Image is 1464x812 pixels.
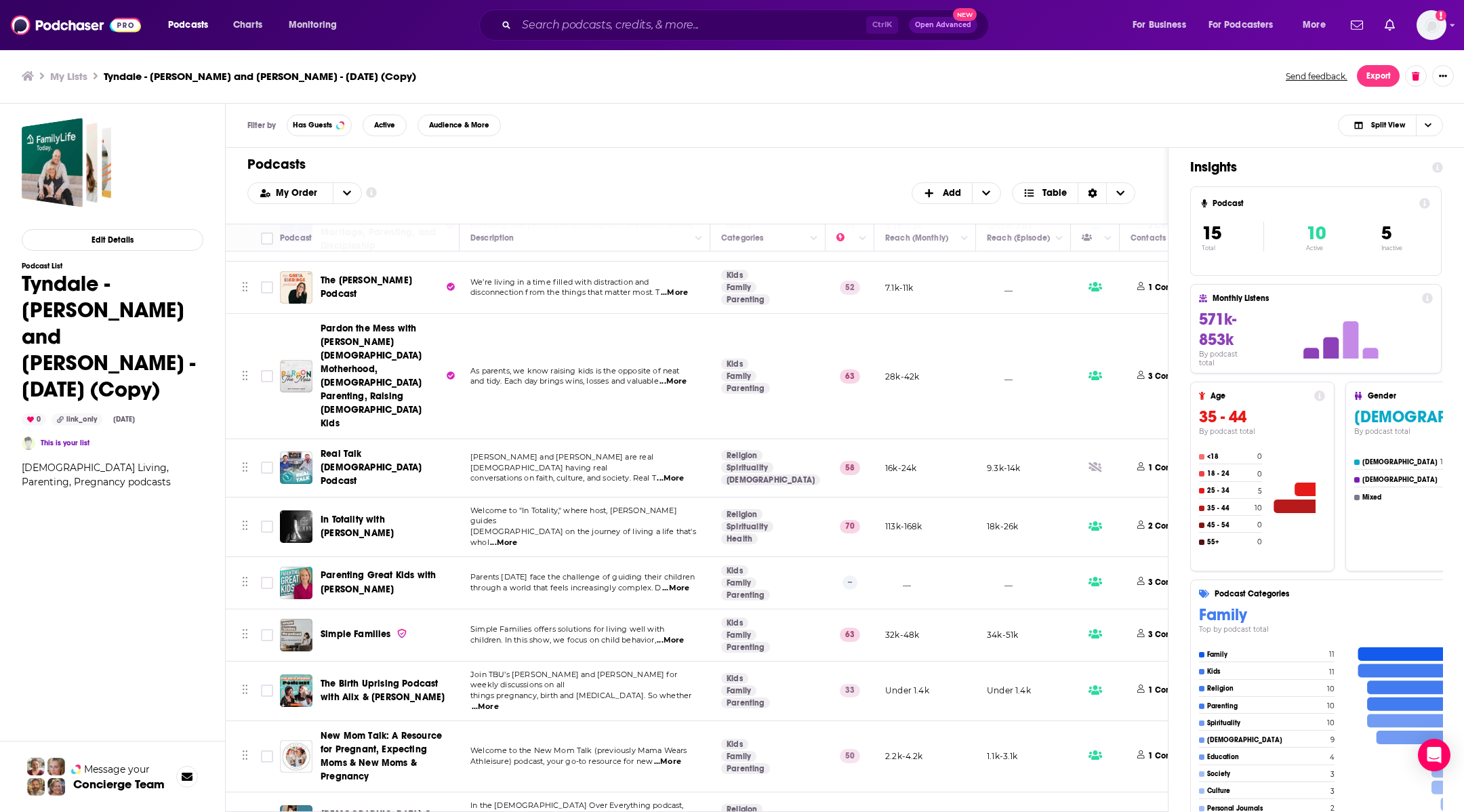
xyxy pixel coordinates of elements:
a: Show notifications dropdown [1379,14,1400,37]
h3: My Lists [50,70,87,83]
button: Audience & More [418,115,501,136]
span: Table [1042,188,1067,198]
p: Under 1.4k [987,685,1031,696]
button: Move [241,746,249,767]
button: + Add [912,182,1001,204]
div: link_only [52,413,102,426]
h4: [DEMOGRAPHIC_DATA] [1362,476,1442,484]
span: things pregnancy, birth and [MEDICAL_DATA]. So whether [470,691,691,700]
button: 3 Contacts [1131,617,1200,653]
h3: Concierge Team [73,777,165,791]
button: Active [363,115,407,136]
h3: Podcast List [22,262,203,270]
img: Jules Profile [47,758,65,775]
img: Barbara Profile [47,778,65,796]
p: 1 Contact [1148,685,1186,696]
button: Show More Button [1432,65,1454,87]
span: Tyndale - Dan and Sam Mathews - May 22, 2025 (Copy) [22,118,111,207]
button: Move [241,516,249,537]
span: 571k-853k [1199,309,1236,350]
a: In Totality with [PERSON_NAME] [321,513,455,540]
h4: By podcast total [1199,427,1325,436]
h1: Tyndale - [PERSON_NAME] and [PERSON_NAME] - [DATE] (Copy) [22,270,203,403]
div: Open Intercom Messenger [1418,739,1450,771]
p: 16k-24k [885,462,916,474]
span: 10 [1306,222,1326,245]
span: ...More [657,635,684,646]
img: Simple Families [280,619,312,651]
button: Open AdvancedNew [909,17,977,33]
a: Family [721,630,756,641]
h4: Family [1207,651,1326,659]
span: Logged in as ZoeJethani [1417,10,1446,40]
button: open menu [248,188,333,198]
span: We’re living in a time filled with distraction and [470,277,649,287]
h4: 0 [1257,521,1262,529]
span: Has Guests [293,121,332,129]
div: Sort Direction [1078,183,1106,203]
p: 70 [840,520,860,533]
span: Simple Families [321,628,391,640]
img: Parenting Great Kids with Dr. Meg Meeker [280,567,312,599]
p: 18k-26k [987,521,1018,532]
img: User Profile [1417,10,1446,40]
h3: Tyndale - [PERSON_NAME] and [PERSON_NAME] - [DATE] (Copy) [104,70,416,83]
span: New [953,8,977,21]
span: Monitoring [289,16,337,35]
a: Kids [721,617,748,628]
a: [DEMOGRAPHIC_DATA] [721,474,820,485]
h3: Filter by [247,121,276,130]
span: Simple Families offers solutions for living well with [470,624,664,634]
button: Column Actions [855,230,871,247]
button: Send feedback. [1282,70,1351,82]
div: Podcast [280,230,312,246]
p: Active [1306,245,1326,251]
button: Move [241,625,249,645]
p: 32k-48k [885,629,919,641]
button: Column Actions [956,230,973,247]
p: 7.1k-11k [885,282,913,293]
p: __ [987,371,1013,382]
span: ...More [490,537,517,548]
span: Add [943,188,961,198]
p: -- [842,575,857,589]
h4: 0 [1257,452,1262,461]
h4: 25 - 34 [1207,487,1255,495]
h4: 10 [1327,702,1335,710]
a: The Birth Uprising Podcast with Alix & [PERSON_NAME] [321,677,455,704]
span: Podcasts [168,16,208,35]
p: 113k-168k [885,521,922,532]
button: Column Actions [691,230,707,247]
p: __ [885,577,911,588]
img: verified Badge [396,628,407,639]
button: Has Guests [287,115,352,136]
h4: [DEMOGRAPHIC_DATA] [1362,458,1438,466]
button: Move [241,277,249,298]
p: 1 Contact [1148,462,1186,474]
span: disconnection from the things that matter most. T [470,287,659,297]
a: Spirituality [721,521,773,532]
h4: 4 [1330,753,1335,762]
span: 5 [1381,222,1391,245]
p: 2.2k-4.2k [885,750,923,762]
p: __ [987,577,1013,588]
span: [DEMOGRAPHIC_DATA] on the journey of living a life that's whol [470,527,696,547]
span: Ctrl K [866,16,898,34]
span: Toggle select row [261,685,273,697]
p: 3 Contacts [1148,577,1189,588]
span: Toggle select row [261,577,273,589]
h4: Society [1207,770,1327,778]
span: For Podcasters [1208,16,1274,35]
p: 50 [840,749,860,763]
a: Pardon the Mess with Courtney DeFeo - Christian Motherhood, Biblical Parenting, Raising Christian... [280,360,312,392]
a: Parenting [721,383,770,394]
h4: 35 - 44 [1207,504,1252,512]
h4: 45 - 54 [1207,521,1255,529]
img: Zoe [22,437,35,450]
span: ...More [657,473,684,484]
span: Athleisure) podcast, your go-to resource for new [470,756,653,766]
